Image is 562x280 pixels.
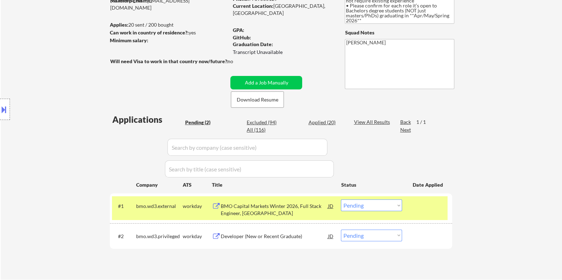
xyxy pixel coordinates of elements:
[416,119,432,126] div: 1 / 1
[247,119,282,126] div: Excluded (94)
[400,126,411,133] div: Next
[227,58,247,65] div: no
[212,181,334,188] div: Title
[136,233,182,240] div: bmo.wd3.privileged
[341,178,402,191] div: Status
[182,233,212,240] div: workday
[136,181,182,188] div: Company
[232,41,273,47] strong: Graduation Date:
[182,181,212,188] div: ATS
[232,2,333,16] div: [GEOGRAPHIC_DATA], [GEOGRAPHIC_DATA]
[182,203,212,210] div: workday
[232,27,244,33] strong: GPA:
[185,119,220,126] div: Pending (2)
[354,119,392,126] div: View All Results
[232,3,273,9] strong: Current Location:
[231,92,284,108] button: Download Resume
[220,203,328,216] div: BMO Capital Markets Winter 2026, Full Stack Engineer, [GEOGRAPHIC_DATA]
[167,139,327,156] input: Search by company (case sensitive)
[400,119,411,126] div: Back
[109,29,188,35] strong: Can work in country of residence?:
[345,29,454,36] div: Squad Notes
[327,199,334,212] div: JD
[136,203,182,210] div: bmo.wd3.external
[118,233,130,240] div: #2
[118,203,130,210] div: #1
[232,34,251,40] strong: GitHub:
[220,233,328,240] div: Developer (New or Recent Graduate)
[109,21,228,28] div: 20 sent / 200 bought
[230,76,302,89] button: Add a Job Manually
[109,22,128,28] strong: Applies:
[165,160,334,177] input: Search by title (case sensitive)
[412,181,444,188] div: Date Applied
[308,119,344,126] div: Applied (20)
[110,58,228,64] strong: Will need Visa to work in that country now/future?:
[112,115,182,124] div: Applications
[109,37,148,43] strong: Minimum salary:
[247,126,282,133] div: All (116)
[109,29,226,36] div: yes
[327,230,334,242] div: JD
